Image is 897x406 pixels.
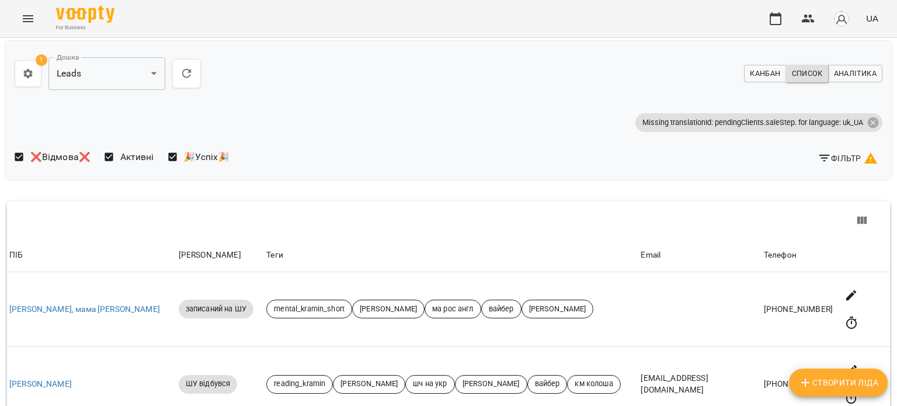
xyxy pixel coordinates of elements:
[406,379,454,389] span: шч на укр
[635,117,870,128] span: Missing translationId: pendingClients.saleStep. for language: uk_UA
[56,6,114,23] img: Voopty Logo
[9,379,72,388] a: [PERSON_NAME]
[528,379,567,389] span: вайбер
[179,375,238,394] div: ШУ відбувся
[456,379,527,389] span: [PERSON_NAME]
[789,369,888,397] button: Створити Ліда
[267,304,352,314] span: mental_kramin_short
[833,11,850,27] img: avatar_s.png
[744,65,786,82] button: Канбан
[813,148,882,169] button: Фільтр
[266,248,636,262] div: Теги
[482,304,521,314] span: вайбер
[179,379,238,389] span: ШУ відбувся
[7,202,890,239] div: Table Toolbar
[14,5,42,33] button: Menu
[828,65,882,82] button: Аналітика
[179,300,253,318] div: записаний на ШУ
[9,248,174,262] div: ПІБ
[353,304,424,314] span: [PERSON_NAME]
[522,304,593,314] span: [PERSON_NAME]
[792,67,823,80] span: Список
[818,151,878,165] span: Фільтр
[786,65,829,82] button: Список
[267,379,332,389] span: reading_kramin
[30,150,91,164] span: ❌Відмова❌
[762,272,835,347] td: [PHONE_NUMBER]
[834,67,877,80] span: Аналітика
[183,150,230,164] span: 🎉Успіх🎉
[56,24,114,32] span: For Business
[641,248,759,262] div: Email
[568,379,620,389] span: км колоша
[333,379,405,389] span: [PERSON_NAME]
[635,113,882,132] div: Missing translationId: pendingClients.saleStep. for language: uk_UA
[750,67,780,80] span: Канбан
[9,304,160,314] a: [PERSON_NAME], мама [PERSON_NAME]
[861,8,883,29] button: UA
[425,304,481,314] span: ма рос англ
[764,248,833,262] div: Телефон
[36,54,47,66] span: 1
[120,150,154,164] span: Активні
[848,207,876,235] button: View Columns
[866,12,878,25] span: UA
[179,248,262,262] div: [PERSON_NAME]
[798,376,878,390] span: Створити Ліда
[48,57,165,90] div: Leads
[179,304,253,314] span: записаний на ШУ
